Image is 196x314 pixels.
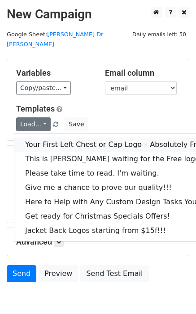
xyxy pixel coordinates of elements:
[129,31,189,38] a: Daily emails left: 50
[16,104,55,113] a: Templates
[39,265,78,282] a: Preview
[80,265,148,282] a: Send Test Email
[7,7,189,22] h2: New Campaign
[7,31,103,48] small: Google Sheet:
[7,31,103,48] a: [PERSON_NAME] Dr [PERSON_NAME]
[105,68,180,78] h5: Email column
[129,30,189,39] span: Daily emails left: 50
[16,117,51,131] a: Load...
[65,117,88,131] button: Save
[151,271,196,314] iframe: Chat Widget
[16,81,71,95] a: Copy/paste...
[7,265,36,282] a: Send
[16,68,91,78] h5: Variables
